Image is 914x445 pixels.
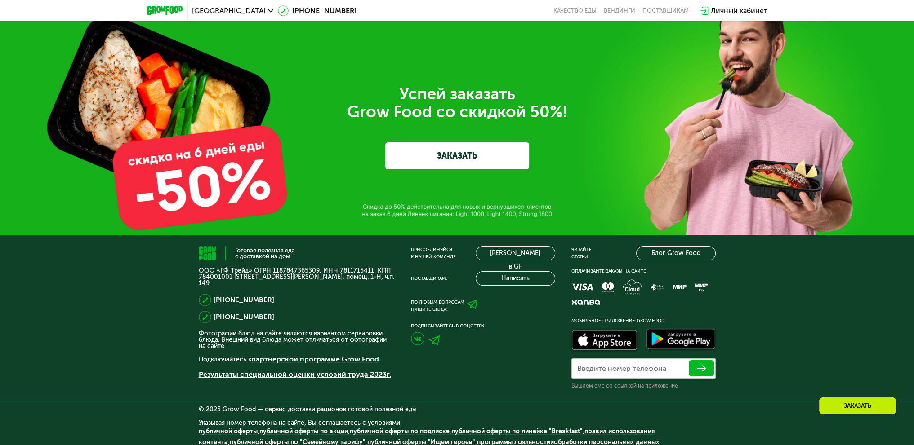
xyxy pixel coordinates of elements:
p: ООО «ГФ Трейд» ОГРН 1187847365309, ИНН 7811715411, КПП 784001001 [STREET_ADDRESS][PERSON_NAME], п... [199,268,395,286]
img: Доступно в Google Play [644,327,718,353]
a: публичной оферты по акции [259,427,348,435]
div: Вышлем смс со ссылкой на приложение [571,382,716,389]
label: Введите номер телефона [577,366,666,371]
a: публичной оферты по линейке "Breakfast" [451,427,583,435]
div: Мобильное приложение Grow Food [571,317,716,324]
a: Блог Grow Food [636,246,716,260]
div: Поставщикам: [411,275,447,282]
a: ЗАКАЗАТЬ [385,142,529,169]
a: Вендинги [604,7,635,14]
a: [PERSON_NAME] в GF [476,246,555,260]
p: Подключайтесь к [199,354,395,365]
div: Готовая полезная еда с доставкой на дом [235,247,295,259]
a: публичной оферты по подписке [350,427,450,435]
a: Качество еды [553,7,597,14]
div: Оплачивайте заказы на сайте [571,268,716,275]
a: Результаты специальной оценки условий труда 2023г. [199,370,391,379]
p: Фотографии блюд на сайте являются вариантом сервировки блюда. Внешний вид блюда может отличаться ... [199,330,395,349]
a: [PHONE_NUMBER] [278,5,357,16]
div: Читайте статьи [571,246,592,260]
button: Написать [476,271,555,286]
a: [PHONE_NUMBER] [214,312,274,322]
a: публичной оферты [199,427,258,435]
a: [PHONE_NUMBER] [214,295,274,305]
div: © 2025 Grow Food — сервис доставки рационов готовой полезной еды [199,406,716,413]
div: Заказать [819,397,896,414]
div: Подписывайтесь в соцсетях [411,322,555,330]
div: Присоединяйся к нашей команде [411,246,456,260]
div: Успей заказать Grow Food со скидкой 50%! [205,85,709,121]
div: По любым вопросам пишите сюда: [411,299,464,313]
div: поставщикам [642,7,689,14]
div: Личный кабинет [711,5,767,16]
a: партнерской программе Grow Food [251,355,379,363]
span: [GEOGRAPHIC_DATA] [192,7,266,14]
